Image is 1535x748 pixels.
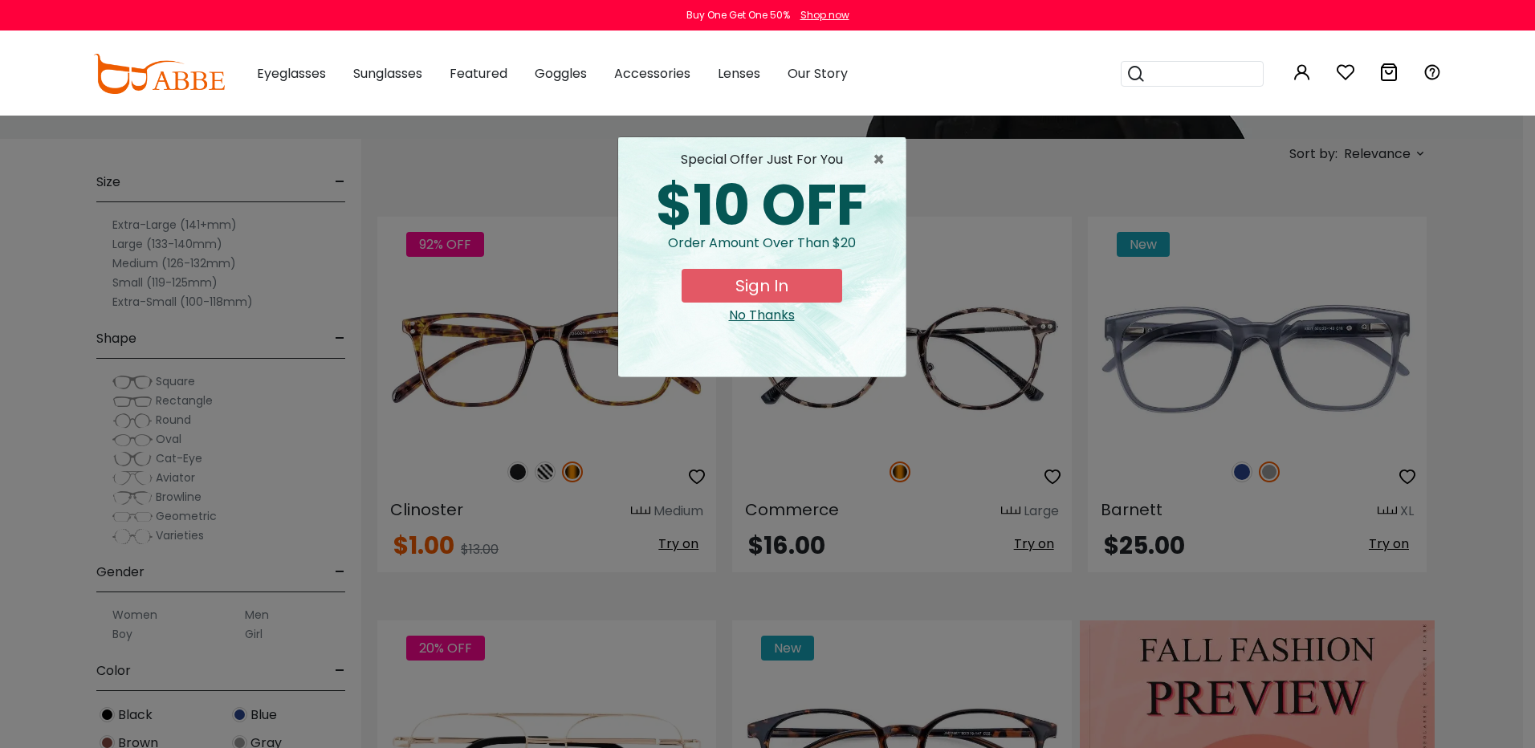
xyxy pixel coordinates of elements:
[614,64,690,83] span: Accessories
[353,64,422,83] span: Sunglasses
[682,269,842,303] button: Sign In
[718,64,760,83] span: Lenses
[631,150,893,169] div: special offer just for you
[93,54,225,94] img: abbeglasses.com
[686,8,790,22] div: Buy One Get One 50%
[450,64,507,83] span: Featured
[800,8,849,22] div: Shop now
[873,150,893,169] span: ×
[788,64,848,83] span: Our Story
[631,177,893,234] div: $10 OFF
[873,150,893,169] button: Close
[535,64,587,83] span: Goggles
[792,8,849,22] a: Shop now
[631,306,893,325] div: Close
[257,64,326,83] span: Eyeglasses
[631,234,893,269] div: Order amount over than $20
